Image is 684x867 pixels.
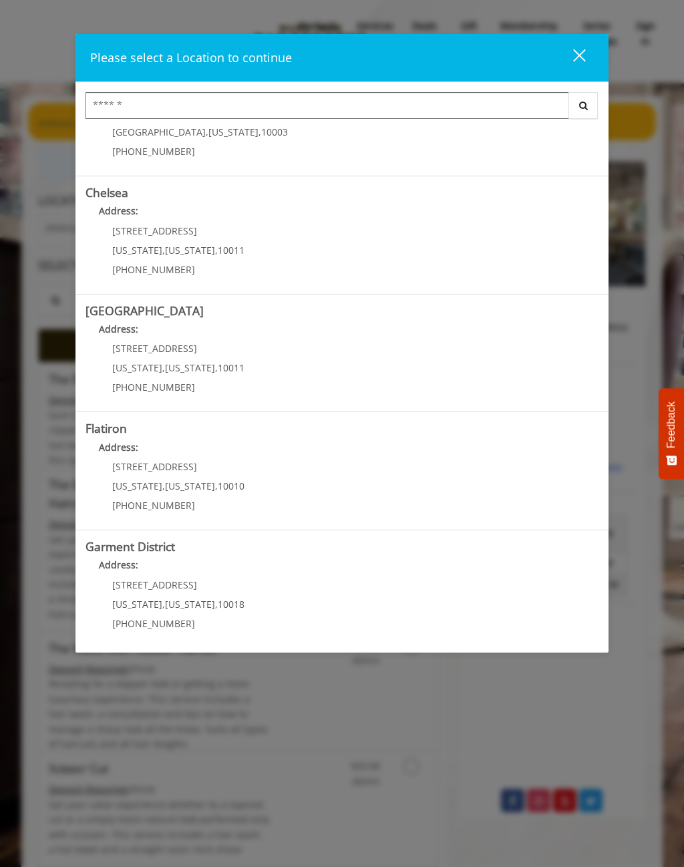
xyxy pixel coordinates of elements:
[206,126,208,138] span: ,
[215,598,218,611] span: ,
[112,617,195,630] span: [PHONE_NUMBER]
[576,101,591,110] i: Search button
[218,244,244,256] span: 10011
[165,598,215,611] span: [US_STATE]
[112,499,195,512] span: [PHONE_NUMBER]
[659,388,684,479] button: Feedback - Show survey
[85,92,599,126] div: Center Select
[99,558,138,571] b: Address:
[162,598,165,611] span: ,
[85,420,127,436] b: Flatiron
[215,480,218,492] span: ,
[99,204,138,217] b: Address:
[215,244,218,256] span: ,
[112,361,162,374] span: [US_STATE]
[112,381,195,393] span: [PHONE_NUMBER]
[90,49,292,65] span: Please select a Location to continue
[162,480,165,492] span: ,
[85,303,204,319] b: [GEOGRAPHIC_DATA]
[162,244,165,256] span: ,
[259,126,261,138] span: ,
[85,538,175,554] b: Garment District
[165,244,215,256] span: [US_STATE]
[112,598,162,611] span: [US_STATE]
[112,480,162,492] span: [US_STATE]
[218,361,244,374] span: 10011
[99,441,138,454] b: Address:
[112,224,197,237] span: [STREET_ADDRESS]
[208,126,259,138] span: [US_STATE]
[112,126,206,138] span: [GEOGRAPHIC_DATA]
[218,598,244,611] span: 10018
[85,92,570,119] input: Search Center
[548,44,594,71] button: close dialog
[558,48,584,68] div: close dialog
[85,184,128,200] b: Chelsea
[162,361,165,374] span: ,
[261,126,288,138] span: 10003
[215,361,218,374] span: ,
[112,244,162,256] span: [US_STATE]
[165,361,215,374] span: [US_STATE]
[112,263,195,276] span: [PHONE_NUMBER]
[165,480,215,492] span: [US_STATE]
[112,342,197,355] span: [STREET_ADDRESS]
[99,323,138,335] b: Address:
[112,578,197,591] span: [STREET_ADDRESS]
[218,480,244,492] span: 10010
[112,460,197,473] span: [STREET_ADDRESS]
[665,401,677,448] span: Feedback
[112,145,195,158] span: [PHONE_NUMBER]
